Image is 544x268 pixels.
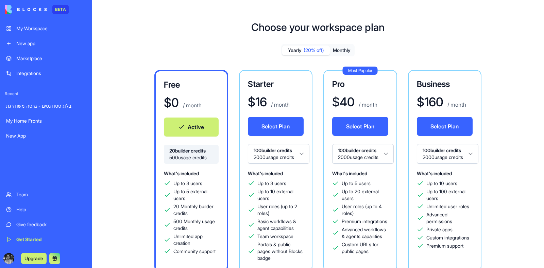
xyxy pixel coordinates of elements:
h3: Business [417,79,473,90]
a: Give feedback [2,218,90,231]
button: Yearly [282,46,330,55]
div: Give feedback [16,221,86,228]
div: New app [16,40,86,47]
img: logo [5,5,47,14]
button: Upgrade [21,253,47,264]
p: / month [270,101,290,109]
h1: $ 0 [164,96,179,109]
a: Team [2,188,90,201]
span: 20 builder credits [169,147,213,154]
a: My Workspace [2,22,90,35]
h1: $ 16 [248,95,267,109]
span: 20 Monthly builder credits [173,203,219,217]
a: New App [2,129,90,143]
span: Custom integrations [426,234,469,241]
img: ACg8ocJpo7-6uNqbL2O6o9AdRcTI_wCXeWsoHdL_BBIaBlFxyFzsYWgr=s96-c [3,253,14,264]
h1: $ 160 [417,95,443,109]
div: Marketplace [16,55,86,62]
div: Get Started [16,236,86,243]
div: בלוג סטודנטים - גרסה משודרגת [6,103,86,109]
span: What's included [332,171,367,176]
div: Most Popular [343,67,378,75]
div: Help [16,206,86,213]
span: Up to 100 external users [426,188,473,202]
h3: Starter [248,79,304,90]
span: User roles (up to 2 roles) [257,203,304,217]
div: BETA [52,5,69,14]
span: What's included [164,171,199,176]
span: Unlimited user roles [426,203,469,210]
span: Up to 3 users [257,180,286,187]
span: Up to 20 external users [342,188,388,202]
button: Active [164,118,219,137]
div: Team [16,191,86,198]
span: Premium support [426,243,463,249]
span: Community support [173,248,216,255]
span: Up to 5 external users [173,188,219,202]
span: Unlimited app creation [173,233,219,247]
a: Help [2,203,90,216]
h1: Choose your workspace plan [251,21,385,33]
span: Private apps [426,226,453,233]
span: Up to 10 external users [257,188,304,202]
h3: Free [164,79,219,90]
span: What's included [417,171,452,176]
a: Upgrade [21,255,47,262]
button: Select Plan [248,117,304,136]
span: 500 Monthly usage credits [173,218,219,232]
a: Get Started [2,233,90,246]
h3: Pro [332,79,388,90]
span: Up to 5 users [342,180,371,187]
div: New App [6,132,86,139]
a: Marketplace [2,52,90,65]
button: Monthly [330,46,354,55]
span: Custom URLs for public pages [342,241,388,255]
a: New app [2,37,90,50]
span: What's included [248,171,283,176]
span: (20% off) [304,47,324,54]
span: Advanced permissions [426,211,473,225]
p: / month [357,101,377,109]
span: User roles (up to 4 roles) [342,203,388,217]
a: בלוג סטודנטים - גרסה משודרגת [2,99,90,113]
span: Portals & public pages without Blocks badge [257,241,304,262]
span: Advanced workflows & agents capailities [342,226,388,240]
span: Up to 3 users [173,180,202,187]
a: My Home Fronts [2,114,90,128]
button: Select Plan [332,117,388,136]
span: Basic workflows & agent capabilities [257,218,304,232]
span: Recent [2,91,90,96]
span: 500 usage credits [169,154,213,161]
a: BETA [5,5,69,14]
div: Integrations [16,70,86,77]
a: Integrations [2,67,90,80]
p: / month [446,101,466,109]
div: My Home Fronts [6,118,86,124]
h1: $ 40 [332,95,355,109]
span: Team workspace [257,233,293,240]
button: Select Plan [417,117,473,136]
p: / month [182,101,202,109]
span: Up to 10 users [426,180,457,187]
div: My Workspace [16,25,86,32]
span: Premium integrations [342,218,387,225]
